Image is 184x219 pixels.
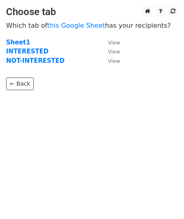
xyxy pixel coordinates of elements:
[6,77,34,90] a: ← Back
[108,58,120,64] small: View
[6,57,65,64] a: NOT-INTERESTED
[6,48,48,55] a: INTERESTED
[47,22,105,29] a: this Google Sheet
[6,39,30,46] a: Sheet1
[100,39,120,46] a: View
[100,48,120,55] a: View
[100,57,120,64] a: View
[108,40,120,46] small: View
[6,6,178,18] h3: Choose tab
[6,21,178,30] p: Which tab of has your recipients?
[108,49,120,55] small: View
